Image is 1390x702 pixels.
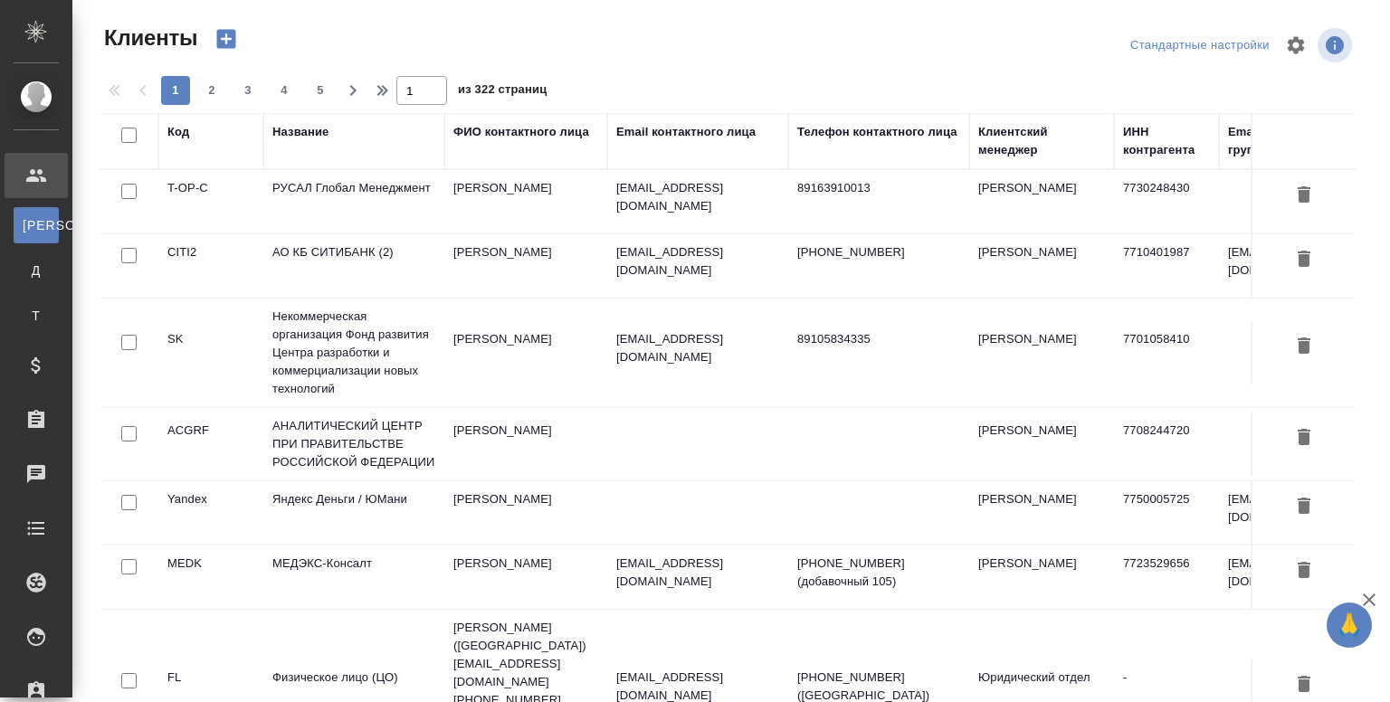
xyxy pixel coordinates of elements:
td: ACGRF [158,413,263,476]
p: [PHONE_NUMBER] (добавочный 105) [797,555,960,591]
span: 🙏 [1334,606,1365,644]
div: split button [1126,32,1274,60]
p: [EMAIL_ADDRESS][DOMAIN_NAME] [616,243,779,280]
td: [PERSON_NAME] [969,234,1114,298]
div: ФИО контактного лица [453,123,589,141]
td: [PERSON_NAME] [969,170,1114,233]
td: 7723529656 [1114,545,1219,609]
button: Удалить [1289,555,1319,588]
button: 3 [233,76,262,105]
div: Код [167,123,189,141]
td: CITI2 [158,234,263,298]
td: 7710401987 [1114,234,1219,298]
td: Яндекс Деньги / ЮМани [263,481,444,545]
button: 🙏 [1327,602,1372,648]
td: 7708244720 [1114,413,1219,476]
td: [PERSON_NAME] [444,170,607,233]
a: Д [14,252,59,289]
td: [PERSON_NAME] [444,234,607,298]
td: АО КБ СИТИБАНК (2) [263,234,444,298]
td: [PERSON_NAME] [969,413,1114,476]
td: [PERSON_NAME] [969,545,1114,609]
span: из 322 страниц [458,79,547,105]
button: 5 [306,76,335,105]
td: [PERSON_NAME] [969,481,1114,545]
td: T-OP-C [158,170,263,233]
span: 4 [270,81,299,100]
td: [PERSON_NAME] [444,481,607,545]
div: Телефон контактного лица [797,123,957,141]
p: [EMAIL_ADDRESS][DOMAIN_NAME] [616,179,779,215]
td: [PERSON_NAME] [969,321,1114,384]
button: 4 [270,76,299,105]
span: Посмотреть информацию [1318,28,1356,62]
span: Д [23,261,50,280]
div: Клиентский менеджер [978,123,1105,159]
span: [PERSON_NAME] [23,216,50,234]
td: 7750005725 [1114,481,1219,545]
button: Удалить [1289,490,1319,524]
td: АНАЛИТИЧЕСКИЙ ЦЕНТР ПРИ ПРАВИТЕЛЬСТВЕ РОССИЙСКОЙ ФЕДЕРАЦИИ [263,408,444,480]
td: [EMAIL_ADDRESS][DOMAIN_NAME] [1219,545,1382,609]
td: [EMAIL_ADDRESS][DOMAIN_NAME] [1219,234,1382,298]
td: [PERSON_NAME] [444,321,607,384]
p: [EMAIL_ADDRESS][DOMAIN_NAME] [616,330,779,366]
span: Клиенты [100,24,197,52]
div: Email контактного лица [616,123,756,141]
button: Создать [205,24,248,54]
p: [PHONE_NUMBER] [797,243,960,261]
td: [PERSON_NAME] [444,413,607,476]
span: Настроить таблицу [1274,24,1318,67]
td: SK [158,321,263,384]
td: МЕДЭКС-Консалт [263,545,444,609]
td: 7701058410 [1114,321,1219,384]
td: 7730248430 [1114,170,1219,233]
button: Удалить [1289,179,1319,213]
button: Удалить [1289,243,1319,277]
a: [PERSON_NAME] [14,207,59,243]
p: [EMAIL_ADDRESS][DOMAIN_NAME] [616,555,779,591]
td: Некоммерческая организация Фонд развития Центра разработки и коммерциализации новых технологий [263,299,444,407]
button: Удалить [1289,669,1319,702]
div: Email клиентской группы [1228,123,1373,159]
td: MEDK [158,545,263,609]
span: 5 [306,81,335,100]
td: Yandex [158,481,263,545]
p: 89105834335 [797,330,960,348]
span: Т [23,307,50,325]
div: ИНН контрагента [1123,123,1210,159]
span: 2 [197,81,226,100]
td: [EMAIL_ADDRESS][DOMAIN_NAME] [1219,481,1382,545]
button: Удалить [1289,330,1319,364]
button: Удалить [1289,422,1319,455]
td: [PERSON_NAME] [444,545,607,609]
td: РУСАЛ Глобал Менеджмент [263,170,444,233]
div: Название [272,123,328,141]
p: 89163910013 [797,179,960,197]
span: 3 [233,81,262,100]
button: 2 [197,76,226,105]
a: Т [14,298,59,334]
